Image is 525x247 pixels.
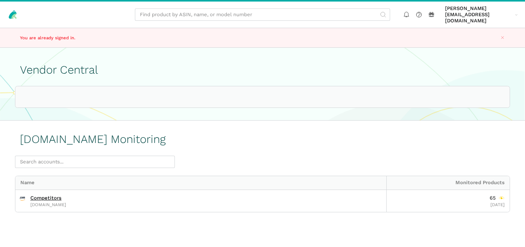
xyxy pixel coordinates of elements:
[15,176,386,190] div: Name
[445,5,512,24] span: [PERSON_NAME][EMAIL_ADDRESS][DOMAIN_NAME]
[386,176,510,190] div: Monitored Products
[443,4,520,25] a: [PERSON_NAME][EMAIL_ADDRESS][DOMAIN_NAME]
[490,202,505,207] span: Last Updated
[135,8,390,21] input: Find product by ASIN, name, or model number
[498,33,507,42] button: Close
[20,35,195,41] p: You are already signed in.
[15,156,175,168] input: Search accounts...
[30,203,66,207] span: [DOMAIN_NAME]
[30,195,61,201] a: Competitors
[19,195,25,207] span: Amazon.com
[490,195,505,201] div: Monitored Products
[20,133,166,146] h1: [DOMAIN_NAME] Monitoring
[20,64,505,76] h1: Vendor Central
